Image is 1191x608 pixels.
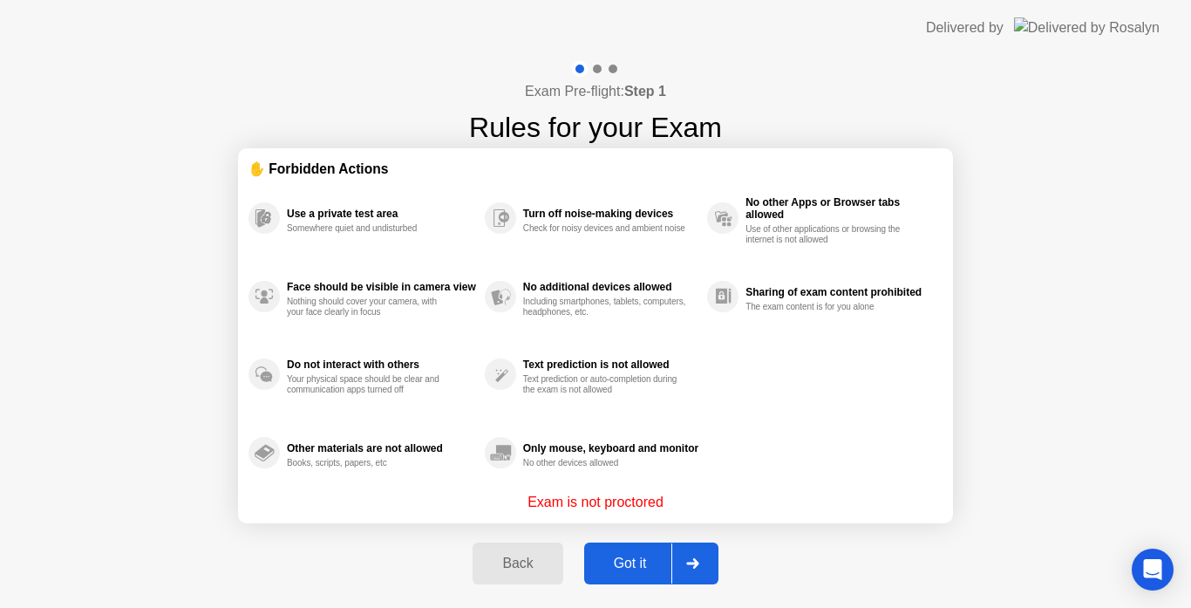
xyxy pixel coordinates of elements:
[1014,17,1160,38] img: Delivered by Rosalyn
[469,106,722,148] h1: Rules for your Exam
[523,223,688,234] div: Check for noisy devices and ambient noise
[287,223,452,234] div: Somewhere quiet and undisturbed
[287,297,452,318] div: Nothing should cover your camera, with your face clearly in focus
[287,442,476,454] div: Other materials are not allowed
[1132,549,1174,591] div: Open Intercom Messenger
[287,359,476,371] div: Do not interact with others
[525,81,666,102] h4: Exam Pre-flight:
[287,458,452,468] div: Books, scripts, papers, etc
[745,302,910,312] div: The exam content is for you alone
[523,281,698,293] div: No additional devices allowed
[624,84,666,99] b: Step 1
[287,208,476,220] div: Use a private test area
[584,543,718,584] button: Got it
[589,556,671,571] div: Got it
[523,374,688,395] div: Text prediction or auto-completion during the exam is not allowed
[523,297,688,318] div: Including smartphones, tablets, computers, headphones, etc.
[745,286,934,298] div: Sharing of exam content prohibited
[478,556,557,571] div: Back
[523,208,698,220] div: Turn off noise-making devices
[926,17,1004,38] div: Delivered by
[745,196,934,221] div: No other Apps or Browser tabs allowed
[745,224,910,245] div: Use of other applications or browsing the internet is not allowed
[248,159,943,179] div: ✋ Forbidden Actions
[523,458,688,468] div: No other devices allowed
[523,442,698,454] div: Only mouse, keyboard and monitor
[287,281,476,293] div: Face should be visible in camera view
[287,374,452,395] div: Your physical space should be clear and communication apps turned off
[473,543,562,584] button: Back
[523,359,698,371] div: Text prediction is not allowed
[527,492,664,513] p: Exam is not proctored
